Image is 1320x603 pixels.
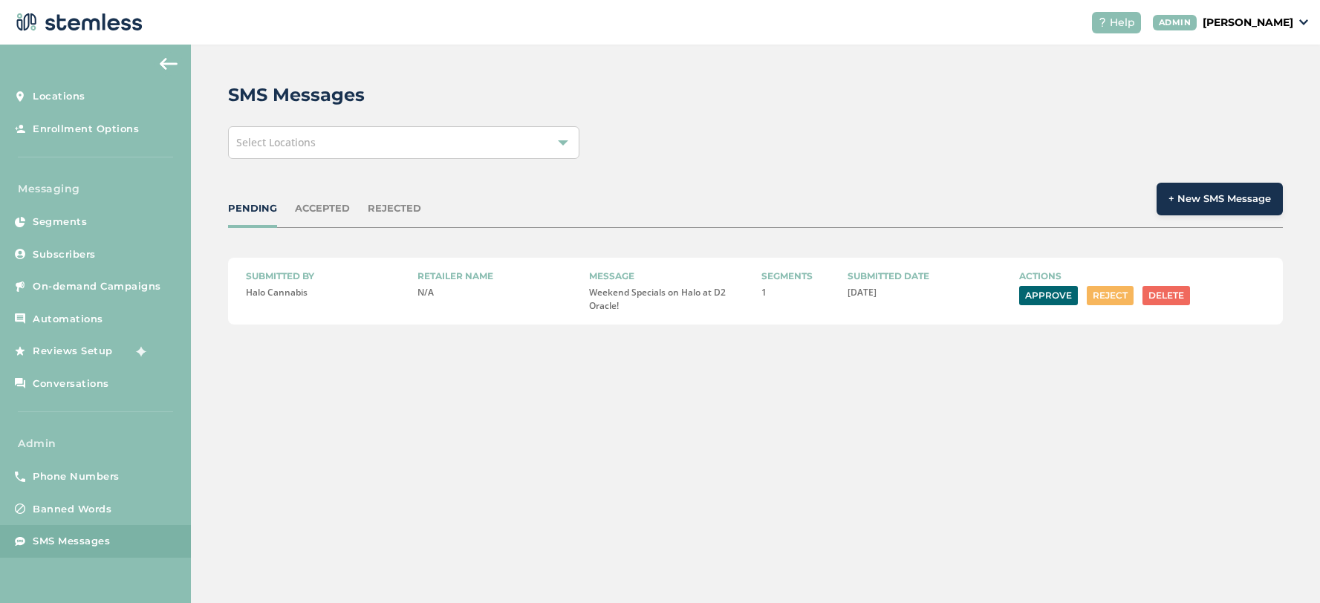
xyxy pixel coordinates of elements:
[1299,19,1308,25] img: icon_down-arrow-small-66adaf34.svg
[236,135,316,149] span: Select Locations
[228,82,365,108] h2: SMS Messages
[417,286,577,299] p: N/A
[228,201,277,216] div: PENDING
[246,270,406,283] label: Submitted by
[761,270,836,283] label: Segments
[1157,183,1283,215] button: + New SMS Message
[124,336,154,366] img: glitter-stars-b7820f95.gif
[1246,532,1320,603] iframe: Chat Widget
[33,279,161,294] span: On-demand Campaigns
[160,58,178,70] img: icon-arrow-back-accent-c549486e.svg
[761,286,836,299] p: 1
[848,270,1007,283] label: Submitted date
[33,344,113,359] span: Reviews Setup
[1168,192,1271,206] span: + New SMS Message
[33,215,87,229] span: Segments
[589,270,749,283] label: Message
[246,286,406,299] p: Halo Cannabis
[848,286,1007,299] p: [DATE]
[1153,15,1197,30] div: ADMIN
[33,502,111,517] span: Banned Words
[1098,18,1107,27] img: icon-help-white-03924b79.svg
[1087,286,1134,305] button: Reject
[417,270,577,283] label: Retailer name
[33,89,85,104] span: Locations
[1110,15,1135,30] span: Help
[1142,286,1190,305] button: Delete
[33,247,96,262] span: Subscribers
[1019,286,1078,305] button: Approve
[368,201,421,216] div: REJECTED
[33,469,120,484] span: Phone Numbers
[33,312,103,327] span: Automations
[295,201,350,216] div: ACCEPTED
[33,377,109,391] span: Conversations
[1019,270,1265,283] label: Actions
[33,122,139,137] span: Enrollment Options
[33,534,110,549] span: SMS Messages
[589,286,749,313] p: Weekend Specials on Halo at D2 Oracle!
[12,7,143,37] img: logo-dark-0685b13c.svg
[1203,15,1293,30] p: [PERSON_NAME]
